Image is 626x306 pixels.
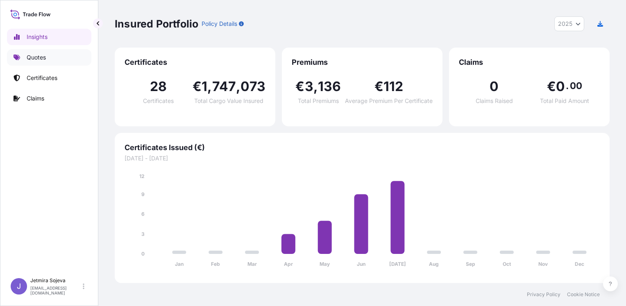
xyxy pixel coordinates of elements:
a: Insights [7,29,91,45]
p: Insured Portfolio [115,17,198,30]
tspan: Mar [247,261,257,267]
tspan: 12 [139,173,145,179]
p: Jetmira Sojeva [30,277,81,284]
tspan: 3 [141,231,145,237]
span: 1 [202,80,207,93]
a: Privacy Policy [527,291,560,298]
span: , [207,80,212,93]
tspan: May [320,261,330,267]
span: Certificates Issued (€) [125,143,600,153]
p: Claims [27,94,44,103]
tspan: Jun [357,261,365,267]
p: Certificates [27,74,57,82]
tspan: [DATE] [389,261,406,267]
span: 747 [212,80,236,93]
span: Certificates [125,57,265,67]
tspan: Apr [284,261,293,267]
span: 112 [383,80,404,93]
tspan: Oct [503,261,511,267]
p: Quotes [27,53,46,62]
a: Claims [7,90,91,107]
span: 2025 [558,20,572,28]
p: Insights [27,33,48,41]
tspan: 0 [141,251,145,257]
tspan: 6 [141,211,145,217]
span: Premiums [292,57,433,67]
span: [DATE] - [DATE] [125,154,600,162]
span: Total Premiums [298,98,339,104]
a: Quotes [7,49,91,66]
a: Cookie Notice [567,291,600,298]
span: , [236,80,240,93]
span: 136 [318,80,341,93]
span: . [566,82,569,89]
span: 0 [556,80,565,93]
span: 0 [490,80,499,93]
span: € [547,80,556,93]
span: 3 [305,80,313,93]
span: J [17,282,21,290]
span: € [295,80,304,93]
span: Certificates [143,98,174,104]
span: 00 [570,82,582,89]
tspan: Aug [429,261,439,267]
p: Policy Details [202,20,237,28]
span: € [374,80,383,93]
span: Claims [459,57,600,67]
tspan: Dec [575,261,584,267]
tspan: Jan [175,261,184,267]
span: Total Cargo Value Insured [194,98,263,104]
span: Total Paid Amount [540,98,589,104]
tspan: Sep [466,261,475,267]
p: [EMAIL_ADDRESS][DOMAIN_NAME] [30,285,81,295]
span: Claims Raised [476,98,513,104]
tspan: Nov [538,261,548,267]
button: Year Selector [554,16,584,31]
tspan: Feb [211,261,220,267]
span: € [193,80,202,93]
span: 28 [150,80,167,93]
span: 073 [240,80,265,93]
tspan: 9 [141,191,145,197]
span: Average Premium Per Certificate [345,98,433,104]
a: Certificates [7,70,91,86]
span: , [313,80,318,93]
